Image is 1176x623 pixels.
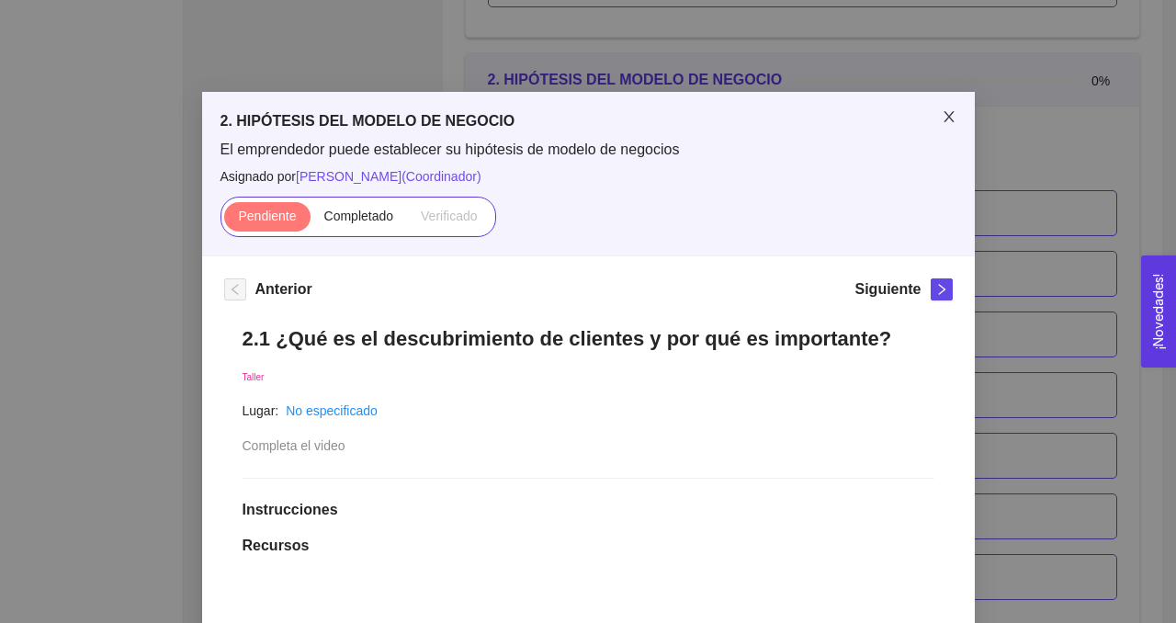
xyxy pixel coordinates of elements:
span: Taller [243,372,265,382]
button: left [224,278,246,300]
span: Completado [324,209,394,223]
span: [PERSON_NAME] ( Coordinador ) [296,169,481,184]
a: No especificado [286,403,378,418]
h5: 2. HIPÓTESIS DEL MODELO DE NEGOCIO [220,110,956,132]
h1: 2.1 ¿Qué es el descubrimiento de clientes y por qué es importante? [243,326,934,351]
span: Pendiente [238,209,296,223]
span: Asignado por [220,166,956,187]
span: Completa el video [243,438,345,453]
span: right [932,283,952,296]
button: Close [923,92,975,143]
span: Verificado [421,209,477,223]
span: close [942,109,956,124]
h5: Siguiente [854,278,921,300]
h5: Anterior [255,278,312,300]
article: Lugar: [243,401,279,421]
button: Open Feedback Widget [1141,255,1176,368]
span: El emprendedor puede establecer su hipótesis de modelo de negocios [220,140,956,160]
button: right [931,278,953,300]
h1: Instrucciones [243,501,934,519]
h1: Recursos [243,537,934,555]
